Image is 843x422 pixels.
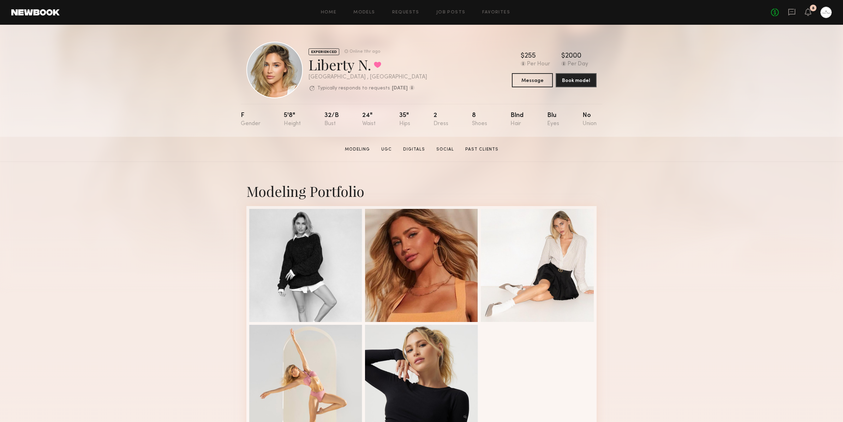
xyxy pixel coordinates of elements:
div: F [241,112,261,127]
div: $ [561,53,565,60]
div: 32/b [324,112,339,127]
div: Blnd [510,112,524,127]
a: Favorites [482,10,510,15]
div: Per Hour [527,61,550,68]
a: Models [353,10,375,15]
div: $ [521,53,525,60]
a: Digitals [400,146,428,153]
div: 255 [525,53,536,60]
b: [DATE] [392,86,408,91]
div: 35" [399,112,410,127]
button: Book model [556,73,597,87]
a: Requests [392,10,419,15]
a: Past Clients [462,146,501,153]
a: Modeling [342,146,373,153]
div: 5'8" [284,112,301,127]
a: Home [321,10,337,15]
div: 2000 [565,53,581,60]
button: Message [512,73,553,87]
div: Blu [547,112,559,127]
div: EXPERIENCED [309,48,339,55]
div: 2 [434,112,448,127]
div: No [582,112,597,127]
div: 24" [362,112,376,127]
div: Modeling Portfolio [246,182,597,200]
div: 8 [472,112,487,127]
a: UGC [378,146,395,153]
a: Social [434,146,457,153]
div: 8 [812,6,814,10]
div: Online 11hr ago [349,49,380,54]
div: Liberty N. [309,55,427,74]
div: Per Day [568,61,588,68]
a: Job Posts [436,10,466,15]
p: Typically responds to requests [317,86,390,91]
div: [GEOGRAPHIC_DATA] , [GEOGRAPHIC_DATA] [309,74,427,80]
